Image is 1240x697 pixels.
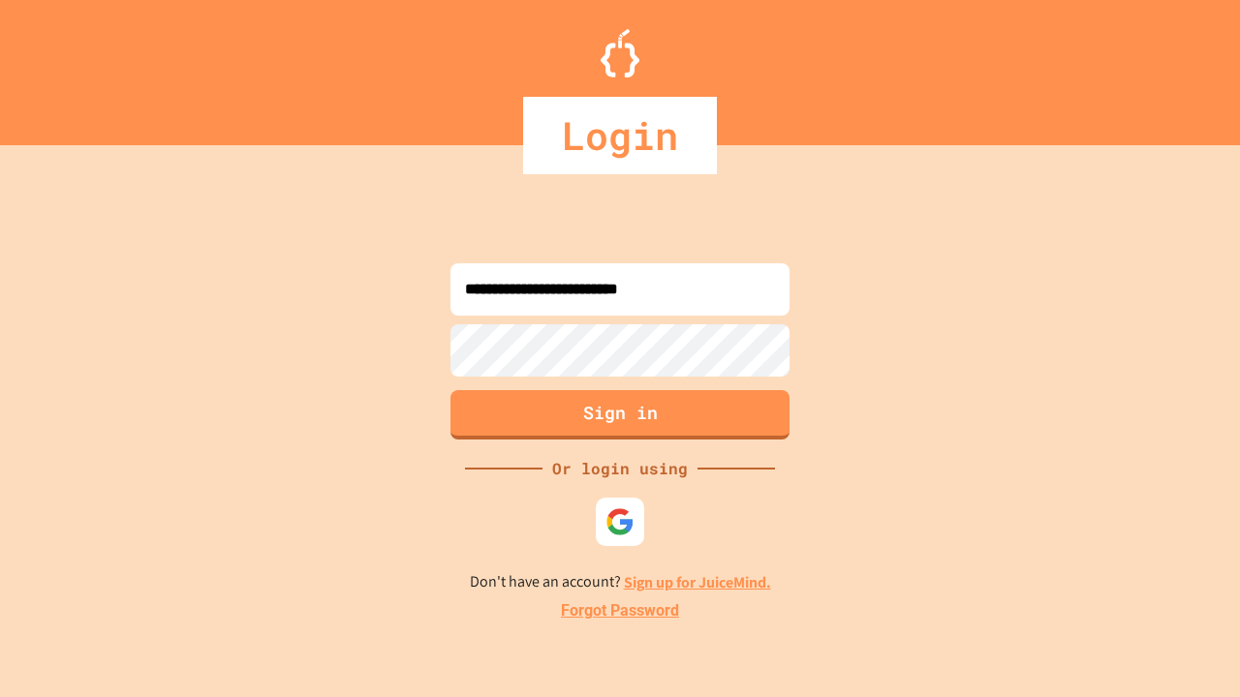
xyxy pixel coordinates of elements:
img: google-icon.svg [605,507,635,536]
p: Don't have an account? [470,570,771,594]
button: Sign in [450,390,790,439]
div: Login [523,97,717,174]
img: Logo.svg [601,29,639,77]
div: Or login using [542,457,697,480]
a: Forgot Password [561,599,679,622]
a: Sign up for JuiceMind. [624,572,771,592]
